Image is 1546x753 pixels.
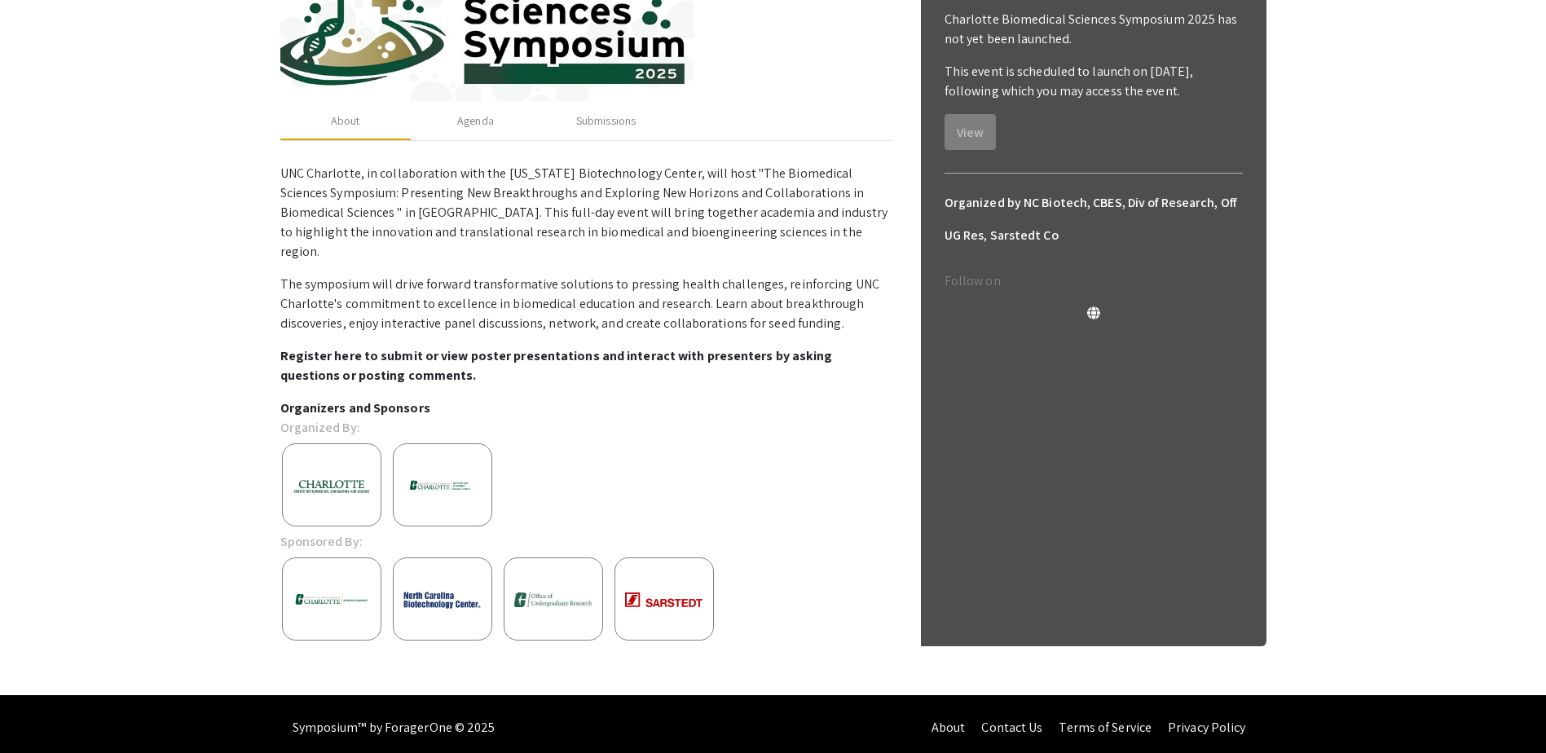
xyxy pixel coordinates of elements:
button: View [945,114,996,150]
p: Organizers and Sponsors [280,399,892,418]
img: ff6b5d6f-7c6c-465a-8f69-dc556cf32ab4.jpg [504,582,602,618]
img: f5315b08-f0c9-4f05-8500-dc55d2649f1c.png [615,582,713,618]
p: Organized By: [280,418,360,438]
p: Follow on [945,271,1243,291]
img: 99400116-6a94-431f-b487-d8e0c4888162.png [283,468,381,504]
a: Privacy Policy [1168,719,1245,736]
a: Contact Us [981,719,1042,736]
p: Charlotte Biomedical Sciences Symposium 2025 has not yet been launched. [945,10,1243,49]
p: Sponsored By: [280,532,363,552]
p: The symposium will drive forward transformative solutions to pressing health challenges, reinforc... [280,275,892,333]
strong: Register here to submit or view poster presentations and interact with presenters by asking quest... [280,347,833,384]
img: f59c74af-7554-481c-927e-f6e308d3c5c7.png [394,467,491,504]
img: da5d31e0-8827-44e6-b7f3-f62a9021da42.png [283,579,381,622]
h6: Organized by NC Biotech, CBES, Div of Research, Off UG Res, Sarstedt Co [945,187,1243,252]
iframe: Chat [12,680,69,741]
p: UNC Charlotte, in collaboration with the [US_STATE] Biotechnology Center, will host "The Biomedic... [280,164,892,262]
p: This event is scheduled to launch on [DATE], following which you may access the event. [945,62,1243,101]
div: Submissions [576,112,636,130]
div: Agenda [457,112,494,130]
img: 8aab3962-c806-44e5-ba27-3c897f6935c1.png [394,579,491,620]
a: Terms of Service [1059,719,1152,736]
div: About [331,112,360,130]
a: About [932,719,966,736]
